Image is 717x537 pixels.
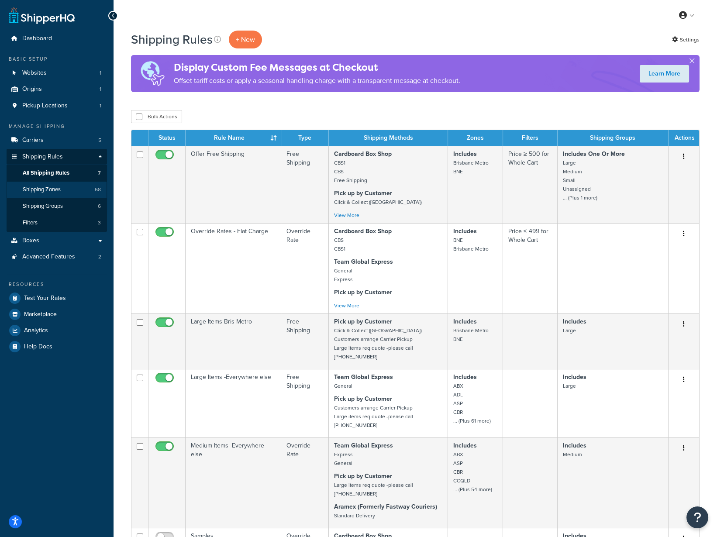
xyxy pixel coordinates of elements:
[563,149,625,158] strong: Includes One Or More
[7,198,107,214] li: Shipping Groups
[7,81,107,97] a: Origins 1
[334,512,375,520] small: Standard Delivery
[334,159,367,184] small: CBS1 CBS Free Shipping
[453,382,491,425] small: ABX ADL ASP CBR ... (Plus 61 more)
[7,132,107,148] li: Carriers
[7,81,107,97] li: Origins
[686,506,708,528] button: Open Resource Center
[503,130,558,146] th: Filters
[7,98,107,114] a: Pickup Locations 1
[334,227,392,236] strong: Cardboard Box Shop
[22,253,75,261] span: Advanced Features
[100,102,101,110] span: 1
[7,182,107,198] a: Shipping Zones 68
[334,394,392,403] strong: Pick up by Customer
[563,159,597,202] small: Large Medium Small Unassigned ... (Plus 1 more)
[7,182,107,198] li: Shipping Zones
[22,102,68,110] span: Pickup Locations
[23,186,61,193] span: Shipping Zones
[563,327,576,334] small: Large
[7,31,107,47] li: Dashboard
[334,502,437,511] strong: Aramex (Formerly Fastway Couriers)
[563,372,586,382] strong: Includes
[453,236,489,253] small: BNE Brisbane Metro
[503,146,558,223] td: Price ≥ 500 for Whole Cart
[131,55,174,92] img: duties-banner-06bc72dcb5fe05cb3f9472aba00be2ae8eb53ab6f0d8bb03d382ba314ac3c341.png
[98,169,101,177] span: 7
[24,327,48,334] span: Analytics
[453,451,492,493] small: ABX ASP CBR CCQLD ... (Plus 54 more)
[453,441,477,450] strong: Includes
[334,404,413,429] small: Customers arrange Carrier Pickup Large items req quote -please call [PHONE_NUMBER]
[334,441,393,450] strong: Team Global Express
[7,306,107,322] a: Marketplace
[7,65,107,81] li: Websites
[23,203,63,210] span: Shipping Groups
[503,223,558,313] td: Price ≤ 499 for Whole Cart
[281,130,329,146] th: Type
[7,290,107,306] a: Test Your Rates
[669,130,699,146] th: Actions
[186,437,281,528] td: Medium Items -Everywhere else
[334,372,393,382] strong: Team Global Express
[7,55,107,63] div: Basic Setup
[7,149,107,165] a: Shipping Rules
[334,327,422,361] small: Click & Collect ([GEOGRAPHIC_DATA]) Customers arrange Carrier Pickup Large items req quote -pleas...
[453,372,477,382] strong: Includes
[7,165,107,181] li: All Shipping Rules
[281,313,329,369] td: Free Shipping
[7,65,107,81] a: Websites 1
[98,219,101,227] span: 3
[24,295,66,302] span: Test Your Rates
[334,236,345,253] small: CBS CBS1
[334,189,392,198] strong: Pick up by Customer
[22,69,47,77] span: Websites
[7,233,107,249] li: Boxes
[329,130,448,146] th: Shipping Methods
[7,165,107,181] a: All Shipping Rules 7
[7,339,107,355] a: Help Docs
[334,481,413,498] small: Large items req quote -please call [PHONE_NUMBER]
[186,369,281,437] td: Large Items -Everywhere else
[281,223,329,313] td: Override Rate
[7,323,107,338] a: Analytics
[23,169,69,177] span: All Shipping Rules
[563,441,586,450] strong: Includes
[23,219,38,227] span: Filters
[334,149,392,158] strong: Cardboard Box Shop
[640,65,689,83] a: Learn More
[100,69,101,77] span: 1
[24,311,57,318] span: Marketplace
[98,203,101,210] span: 6
[22,237,39,244] span: Boxes
[24,343,52,351] span: Help Docs
[281,146,329,223] td: Free Shipping
[98,253,101,261] span: 2
[22,153,63,161] span: Shipping Rules
[334,211,359,219] a: View More
[95,186,101,193] span: 68
[334,267,353,283] small: General Express
[281,437,329,528] td: Override Rate
[563,451,582,458] small: Medium
[7,249,107,265] li: Advanced Features
[7,215,107,231] a: Filters 3
[558,130,669,146] th: Shipping Groups
[334,198,422,206] small: Click & Collect ([GEOGRAPHIC_DATA])
[186,146,281,223] td: Offer Free Shipping
[174,60,460,75] h4: Display Custom Fee Messages at Checkout
[453,227,477,236] strong: Includes
[563,382,576,390] small: Large
[22,137,44,144] span: Carriers
[186,130,281,146] th: Rule Name : activate to sort column ascending
[174,75,460,87] p: Offset tariff costs or apply a seasonal handling charge with a transparent message at checkout.
[334,302,359,310] a: View More
[98,137,101,144] span: 5
[334,257,393,266] strong: Team Global Express
[334,288,392,297] strong: Pick up by Customer
[7,98,107,114] li: Pickup Locations
[7,132,107,148] a: Carriers 5
[453,149,477,158] strong: Includes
